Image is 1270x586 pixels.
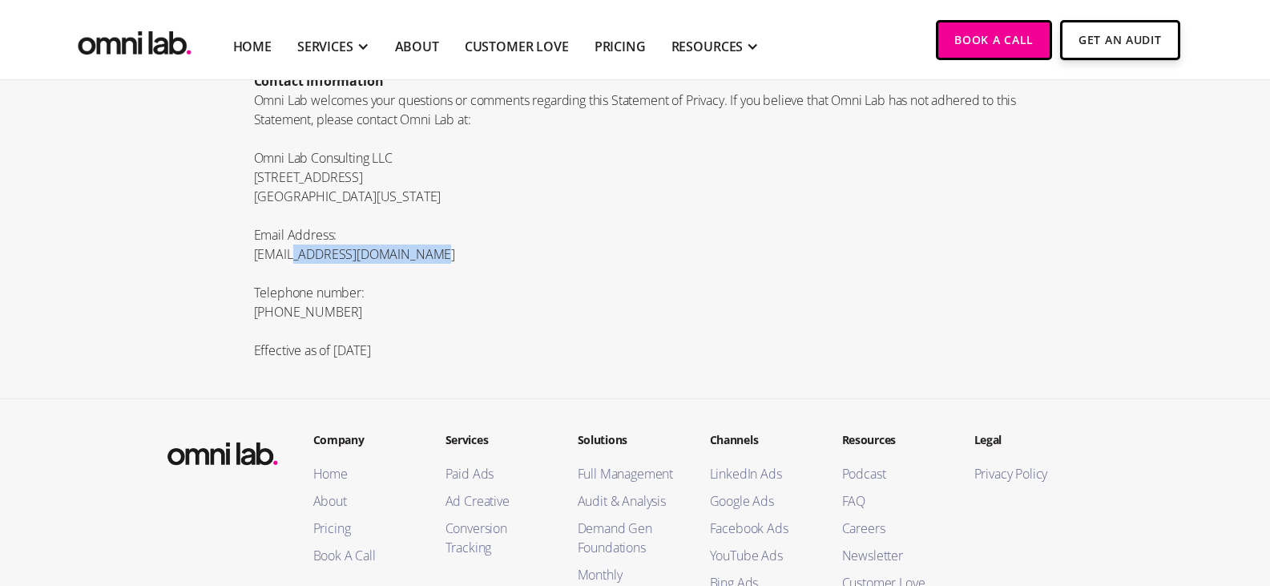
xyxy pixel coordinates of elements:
img: Omni Lab: B2B SaaS Demand Generation Agency [75,20,195,59]
strong: Contact Information [254,72,384,90]
a: Home [313,464,413,483]
a: FAQ [842,491,942,511]
a: Demand Gen Foundations [578,519,678,557]
p: Telephone number: [254,283,1017,302]
h2: Services [446,431,546,448]
a: About [313,491,413,511]
a: Get An Audit [1060,20,1179,60]
h2: Legal [974,431,1074,448]
p: Effective as of [DATE] [254,341,1017,360]
img: Omni Lab: B2B SaaS Demand Generation Agency [164,431,281,470]
div: RESOURCES [671,37,744,56]
a: Careers [842,519,942,538]
p: Omni Lab welcomes your questions or comments regarding this Statement of Privacy. If you believe ... [254,91,1017,129]
a: Ad Creative [446,491,546,511]
p: [GEOGRAPHIC_DATA][US_STATE] [254,187,1017,206]
a: Full Management [578,464,678,483]
h2: Company [313,431,413,448]
h2: Resources [842,431,942,448]
p: [EMAIL_ADDRESS][DOMAIN_NAME] [254,245,1017,264]
a: Facebook Ads [710,519,810,538]
a: Google Ads [710,491,810,511]
a: Podcast [842,464,942,483]
div: SERVICES [297,37,353,56]
p: Email Address: [254,225,1017,245]
a: Privacy Policy [974,464,1074,483]
a: Pricing [595,37,646,56]
a: Customer Love [465,37,569,56]
a: Newsletter [842,546,942,565]
h2: Channels [710,431,810,448]
a: home [75,20,195,59]
p: ‍ [254,379,1017,398]
a: LinkedIn Ads [710,464,810,483]
p: Omni Lab Consulting LLC [254,148,1017,168]
a: Audit & Analysis [578,491,678,511]
a: About [395,37,439,56]
a: Book a Call [936,20,1052,60]
a: Home [233,37,272,56]
a: Pricing [313,519,413,538]
a: Conversion Tracking [446,519,546,557]
a: YouTube Ads [710,546,810,565]
p: [PHONE_NUMBER] [254,302,1017,321]
h2: Solutions [578,431,678,448]
p: [STREET_ADDRESS] [254,168,1017,187]
a: Paid Ads [446,464,546,483]
a: Book A Call [313,546,413,565]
